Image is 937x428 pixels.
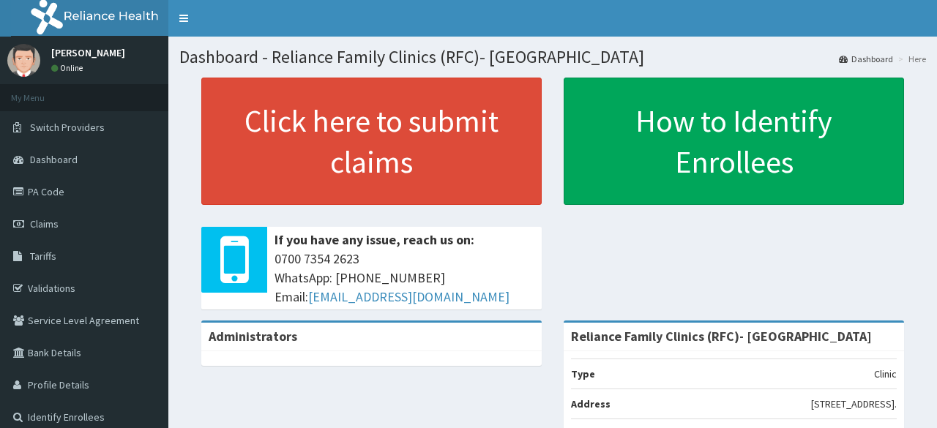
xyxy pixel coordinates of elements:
b: If you have any issue, reach us on: [275,231,474,248]
span: Switch Providers [30,121,105,134]
span: Tariffs [30,249,56,263]
li: Here [895,53,926,65]
a: Click here to submit claims [201,78,542,205]
a: Online [51,63,86,73]
span: 0700 7354 2623 WhatsApp: [PHONE_NUMBER] Email: [275,249,534,306]
b: Administrators [209,328,297,345]
span: Dashboard [30,153,78,166]
a: [EMAIL_ADDRESS][DOMAIN_NAME] [308,288,509,305]
h1: Dashboard - Reliance Family Clinics (RFC)- [GEOGRAPHIC_DATA] [179,48,926,67]
p: [PERSON_NAME] [51,48,125,58]
img: User Image [7,44,40,77]
p: [STREET_ADDRESS]. [811,397,897,411]
p: Clinic [874,367,897,381]
strong: Reliance Family Clinics (RFC)- [GEOGRAPHIC_DATA] [571,328,872,345]
b: Type [571,367,595,380]
b: Address [571,397,611,410]
a: Dashboard [839,53,893,65]
a: How to Identify Enrollees [564,78,904,205]
span: Claims [30,217,59,230]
